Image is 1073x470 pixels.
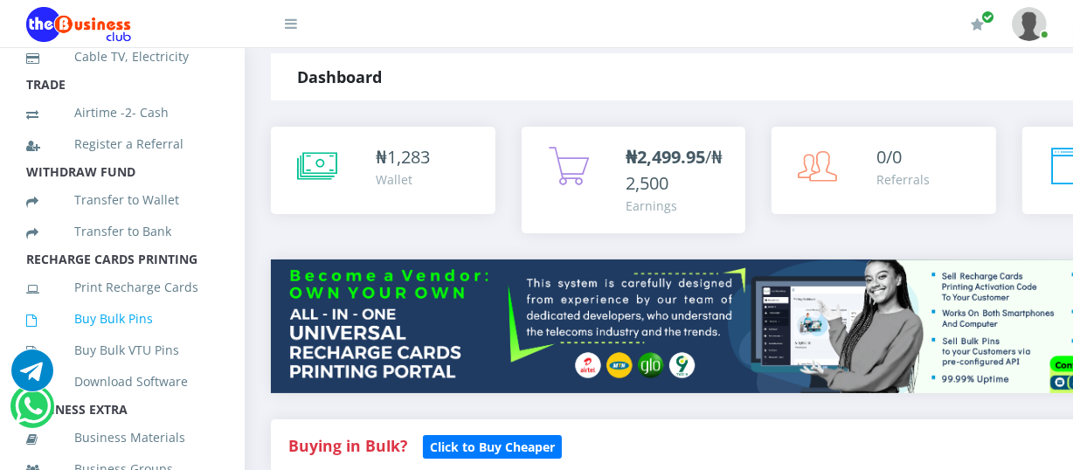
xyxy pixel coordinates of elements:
a: Buy Bulk Pins [26,299,218,339]
span: Renew/Upgrade Subscription [981,10,994,24]
a: Cable TV, Electricity [26,37,218,77]
a: Register a Referral [26,124,218,164]
div: Earnings [626,197,729,215]
div: Referrals [876,170,930,189]
a: Chat for support [15,398,51,427]
a: Transfer to Wallet [26,180,218,220]
a: Print Recharge Cards [26,267,218,308]
a: Download Software [26,362,218,402]
b: ₦2,499.95 [626,145,706,169]
div: ₦ [376,144,430,170]
a: Business Materials [26,418,218,458]
a: Airtime -2- Cash [26,93,218,133]
img: Logo [26,7,131,42]
a: ₦2,499.95/₦2,500 Earnings [522,127,746,233]
span: 1,283 [387,145,430,169]
strong: Dashboard [297,66,382,87]
a: Transfer to Bank [26,211,218,252]
a: Chat for support [11,363,53,391]
div: Wallet [376,170,430,189]
b: Click to Buy Cheaper [430,439,555,455]
a: Click to Buy Cheaper [423,435,562,456]
strong: Buying in Bulk? [288,435,407,456]
i: Renew/Upgrade Subscription [971,17,984,31]
a: 0/0 Referrals [772,127,996,214]
span: 0/0 [876,145,902,169]
a: ₦1,283 Wallet [271,127,495,214]
span: /₦2,500 [626,145,723,195]
a: Buy Bulk VTU Pins [26,330,218,370]
img: User [1012,7,1047,41]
